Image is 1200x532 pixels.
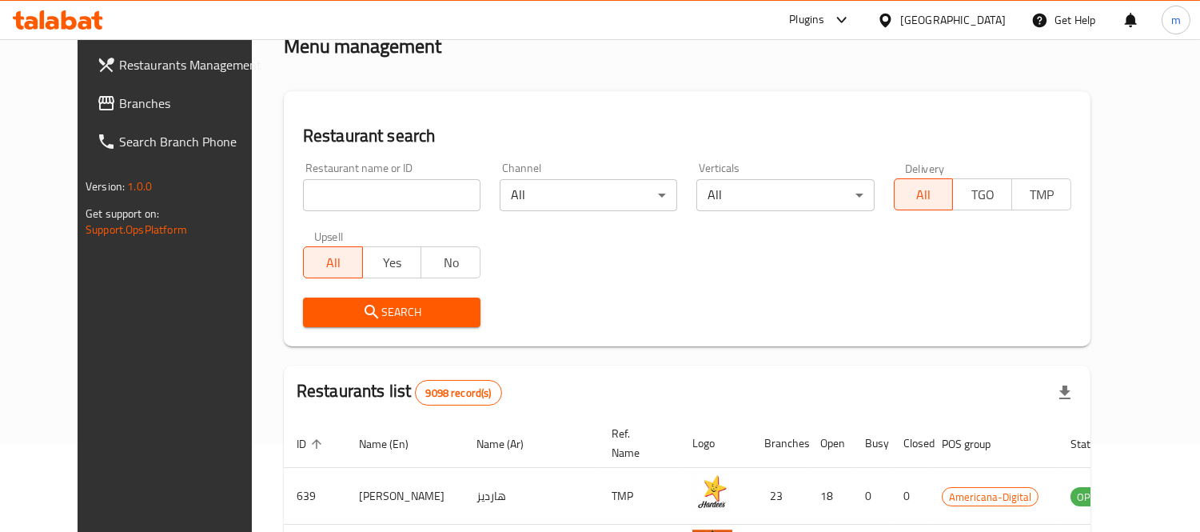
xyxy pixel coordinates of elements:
button: Search [303,298,480,327]
a: Support.OpsPlatform [86,219,187,240]
span: No [428,251,474,274]
img: Hardee's [692,473,732,513]
span: Search [316,302,468,322]
td: [PERSON_NAME] [346,468,464,525]
div: All [500,179,677,211]
span: Americana-Digital [943,488,1038,506]
span: Status [1070,434,1122,454]
th: Logo [680,419,751,468]
div: OPEN [1070,487,1110,506]
button: All [894,178,954,210]
h2: Restaurants list [297,379,502,406]
th: Open [807,419,852,468]
span: Branches [119,94,265,113]
td: 639 [284,468,346,525]
td: TMP [599,468,680,525]
span: ID [297,434,327,454]
h2: Menu management [284,34,441,59]
span: All [310,251,357,274]
a: Restaurants Management [84,46,278,84]
span: All [901,183,947,206]
a: Branches [84,84,278,122]
th: Closed [891,419,929,468]
button: Yes [362,246,422,278]
td: 0 [852,468,891,525]
span: OPEN [1070,488,1110,506]
span: 9098 record(s) [416,386,500,401]
button: TGO [952,178,1012,210]
td: هارديز [464,468,599,525]
div: Plugins [789,10,824,30]
span: Search Branch Phone [119,132,265,151]
span: m [1171,11,1181,29]
div: Export file [1046,374,1084,412]
td: 18 [807,468,852,525]
div: [GEOGRAPHIC_DATA] [900,11,1006,29]
span: Name (En) [359,434,429,454]
button: All [303,246,363,278]
span: TMP [1019,183,1065,206]
a: Search Branch Phone [84,122,278,161]
div: All [696,179,874,211]
th: Branches [751,419,807,468]
span: POS group [942,434,1011,454]
button: TMP [1011,178,1071,210]
span: Ref. Name [612,424,660,462]
span: TGO [959,183,1006,206]
button: No [421,246,480,278]
span: Yes [369,251,416,274]
div: Total records count [415,380,501,406]
th: Busy [852,419,891,468]
span: Get support on: [86,203,159,224]
td: 0 [891,468,929,525]
label: Delivery [905,162,945,174]
h2: Restaurant search [303,124,1071,148]
span: Restaurants Management [119,55,265,74]
td: 23 [751,468,807,525]
span: 1.0.0 [127,176,152,197]
span: Version: [86,176,125,197]
label: Upsell [314,230,344,242]
span: Name (Ar) [476,434,544,454]
input: Search for restaurant name or ID.. [303,179,480,211]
